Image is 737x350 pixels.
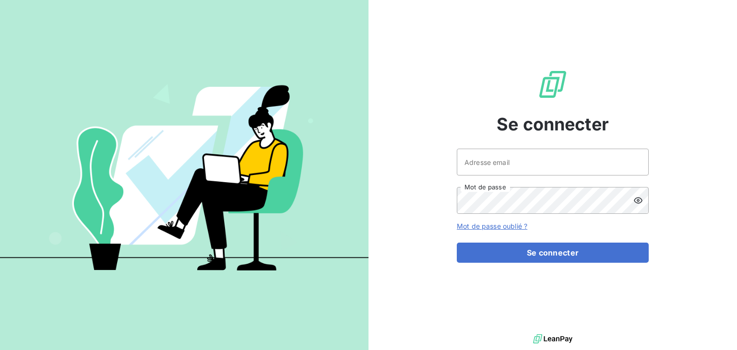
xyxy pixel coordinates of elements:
[537,69,568,100] img: Logo LeanPay
[497,111,609,137] span: Se connecter
[457,243,649,263] button: Se connecter
[457,222,527,230] a: Mot de passe oublié ?
[457,149,649,175] input: placeholder
[533,332,572,346] img: logo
